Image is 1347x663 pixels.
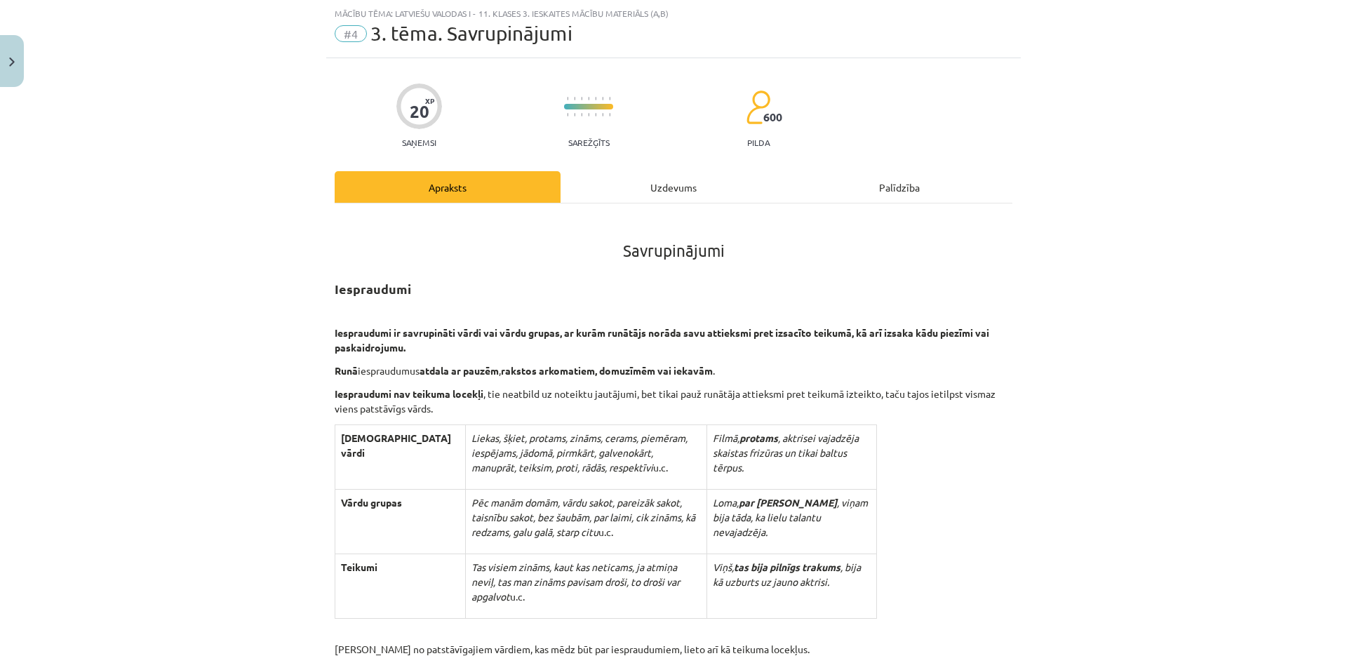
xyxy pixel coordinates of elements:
[713,431,859,474] i: , aktrisei vajadzēja skaistas frizūras un tikai baltus tērpus.
[335,642,1012,657] p: [PERSON_NAME] no patstāvīgajiem vārdiem, kas mēdz būt par iespraudumiem, lieto arī kā teikuma loc...
[335,171,561,203] div: Apraksts
[425,97,434,105] span: XP
[588,113,589,116] img: icon-short-line-57e1e144782c952c97e751825c79c345078a6d821885a25fce030b3d8c18986b.svg
[335,8,1012,18] div: Mācību tēma: Latviešu valodas i - 11. klases 3. ieskaites mācību materiāls (a,b)
[471,561,680,603] i: Tas visiem zināms, kaut kas neticams, ja atmiņa neviļ, tas man zināms pavisam droši, to droši var...
[567,97,568,100] img: icon-short-line-57e1e144782c952c97e751825c79c345078a6d821885a25fce030b3d8c18986b.svg
[335,387,483,400] b: Iespraudumi nav teikuma locekļi
[539,364,549,377] b: ar
[739,496,837,509] i: par [PERSON_NAME]
[410,102,429,121] div: 20
[471,560,701,604] p: u.c.
[581,97,582,100] img: icon-short-line-57e1e144782c952c97e751825c79c345078a6d821885a25fce030b3d8c18986b.svg
[341,561,377,573] b: Teikumi
[609,97,610,100] img: icon-short-line-57e1e144782c952c97e751825c79c345078a6d821885a25fce030b3d8c18986b.svg
[713,561,734,573] i: Viņš,
[471,496,695,538] i: Pēc manām domām, vārdu sakot, pareizāk sakot, taisnību sakot, bez šaubām, par laimi, cik zināms, ...
[713,431,739,444] i: Filmā,
[746,90,770,125] img: students-c634bb4e5e11cddfef0936a35e636f08e4e9abd3cc4e673bd6f9a4125e45ecb1.svg
[561,171,786,203] div: Uzdevums
[763,111,782,123] span: 600
[341,431,451,459] b: [DEMOGRAPHIC_DATA] vārdi
[341,496,402,509] b: Vārdu grupas
[501,364,537,377] b: rakstos
[602,97,603,100] img: icon-short-line-57e1e144782c952c97e751825c79c345078a6d821885a25fce030b3d8c18986b.svg
[713,561,861,588] i: , bija kā uzburts uz jauno aktrisi.
[335,363,1012,378] p: iespraudumus , .
[588,97,589,100] img: icon-short-line-57e1e144782c952c97e751825c79c345078a6d821885a25fce030b3d8c18986b.svg
[9,58,15,67] img: icon-close-lesson-0947bae3869378f0d4975bcd49f059093ad1ed9edebbc8119c70593378902aed.svg
[713,496,868,538] i: , viņam bija tāda, ka lielu talantu nevajadzēja.
[595,113,596,116] img: icon-short-line-57e1e144782c952c97e751825c79c345078a6d821885a25fce030b3d8c18986b.svg
[549,364,713,377] b: komatiem, domuzīmēm vai iekavām
[335,387,1012,416] p: , tie neatbild uz noteiktu jautājumi, bet tikai pauž runātāja attieksmi pret teikumā izteikto, ta...
[567,113,568,116] img: icon-short-line-57e1e144782c952c97e751825c79c345078a6d821885a25fce030b3d8c18986b.svg
[471,431,688,474] i: Liekas, šķiet, protams, zināms, cerams, piemēram, iespējams, jādomā, pirmkārt, galvenokārt, manup...
[396,138,442,147] p: Saņemsi
[786,171,1012,203] div: Palīdzība
[335,326,989,354] b: Iespraudumi ir savrupināti vārdi vai vārdu grupas, ar kurām runātājs norāda savu attieksmi pret i...
[602,113,603,116] img: icon-short-line-57e1e144782c952c97e751825c79c345078a6d821885a25fce030b3d8c18986b.svg
[747,138,770,147] p: pilda
[595,97,596,100] img: icon-short-line-57e1e144782c952c97e751825c79c345078a6d821885a25fce030b3d8c18986b.svg
[471,495,701,540] p: u.c.
[574,97,575,100] img: icon-short-line-57e1e144782c952c97e751825c79c345078a6d821885a25fce030b3d8c18986b.svg
[335,216,1012,260] h1: Savrupinājumi
[574,113,575,116] img: icon-short-line-57e1e144782c952c97e751825c79c345078a6d821885a25fce030b3d8c18986b.svg
[335,364,358,377] b: Runā
[581,113,582,116] img: icon-short-line-57e1e144782c952c97e751825c79c345078a6d821885a25fce030b3d8c18986b.svg
[370,22,572,45] span: 3. tēma. Savrupinājumi
[713,496,739,509] i: Loma,
[420,364,499,377] b: atdala ar pauzēm
[739,431,778,444] i: protams
[471,431,701,475] p: u.c.
[734,561,840,573] i: tas bija pilnīgs trakums
[609,113,610,116] img: icon-short-line-57e1e144782c952c97e751825c79c345078a6d821885a25fce030b3d8c18986b.svg
[335,25,367,42] span: #4
[335,281,411,297] strong: Iespraudumi
[568,138,610,147] p: Sarežģīts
